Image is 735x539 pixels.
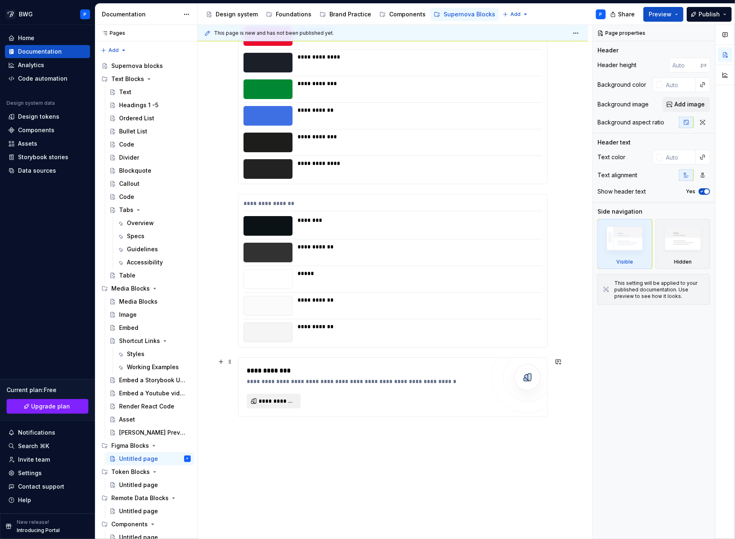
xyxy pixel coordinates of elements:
[597,61,636,69] div: Header height
[106,151,194,164] a: Divider
[18,496,31,504] div: Help
[616,259,633,265] div: Visible
[106,177,194,190] a: Callout
[106,112,194,125] a: Ordered List
[102,10,179,18] div: Documentation
[18,456,50,464] div: Invite team
[2,5,93,23] button: BWGP
[389,10,426,18] div: Components
[597,171,637,179] div: Text alignment
[686,188,695,195] label: Yes
[5,480,90,493] button: Contact support
[597,153,625,161] div: Text color
[98,282,194,295] div: Media Blocks
[106,387,194,400] a: Embed a Youtube video
[111,468,150,476] div: Token Blocks
[98,45,129,56] button: Add
[127,219,154,227] div: Overview
[5,440,90,453] button: Search ⌘K
[216,10,258,18] div: Design system
[597,118,664,126] div: Background aspect ratio
[106,86,194,99] a: Text
[114,243,194,256] a: Guidelines
[119,298,158,306] div: Media Blocks
[98,439,194,452] div: Figma Blocks
[510,11,521,18] span: Add
[114,347,194,361] a: Styles
[106,125,194,138] a: Bullet List
[119,153,139,162] div: Divider
[106,190,194,203] a: Code
[600,11,602,18] div: P
[203,8,261,21] a: Design system
[108,47,119,54] span: Add
[663,77,696,92] input: Auto
[98,465,194,478] div: Token Blocks
[111,442,149,450] div: Figma Blocks
[84,11,87,18] div: P
[597,81,646,89] div: Background color
[5,467,90,480] a: Settings
[106,295,194,308] a: Media Blocks
[701,62,707,68] p: px
[106,374,194,387] a: Embed a Storybook URL
[18,442,49,450] div: Search ⌘K
[18,483,64,491] div: Contact support
[119,127,147,135] div: Bullet List
[674,259,692,265] div: Hidden
[5,59,90,72] a: Analytics
[114,361,194,374] a: Working Examples
[5,164,90,177] a: Data sources
[606,7,640,22] button: Share
[127,258,163,266] div: Accessibility
[7,399,88,414] a: Upgrade plan
[106,413,194,426] a: Asset
[5,453,90,466] a: Invite team
[649,10,672,18] span: Preview
[119,389,187,397] div: Embed a Youtube video
[674,100,705,108] span: Add image
[18,428,55,437] div: Notifications
[597,219,652,269] div: Visible
[111,284,150,293] div: Media Blocks
[276,10,311,18] div: Foundations
[18,469,42,477] div: Settings
[106,269,194,282] a: Table
[19,10,33,18] div: BWG
[614,280,705,300] div: This setting will be applied to your published documentation. Use preview to see how it looks.
[18,167,56,175] div: Data sources
[106,334,194,347] a: Shortcut Links
[106,203,194,217] a: Tabs
[316,8,374,21] a: Brand Practice
[106,308,194,321] a: Image
[18,47,62,56] div: Documentation
[114,230,194,243] a: Specs
[106,478,194,492] a: Untitled page
[119,376,187,384] div: Embed a Storybook URL
[669,58,701,72] input: Auto
[114,256,194,269] a: Accessibility
[119,311,137,319] div: Image
[6,9,16,19] img: ff384a2d-a2b2-4889-ba27-7ff0153ffc84.png
[119,140,134,149] div: Code
[643,7,683,22] button: Preview
[5,110,90,123] a: Design tokens
[119,206,133,214] div: Tabs
[5,494,90,507] button: Help
[5,124,90,137] a: Components
[18,126,54,134] div: Components
[18,74,68,83] div: Code automation
[119,271,135,280] div: Table
[106,138,194,151] a: Code
[119,507,158,515] div: Untitled page
[106,452,194,465] a: Untitled pageP
[5,32,90,45] a: Home
[98,492,194,505] div: Remote Data Blocks
[119,180,140,188] div: Callout
[106,426,194,439] a: [PERSON_NAME] Preview
[127,245,158,253] div: Guidelines
[111,494,169,502] div: Remote Data Blocks
[597,187,646,196] div: Show header text
[119,193,134,201] div: Code
[127,363,179,371] div: Working Examples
